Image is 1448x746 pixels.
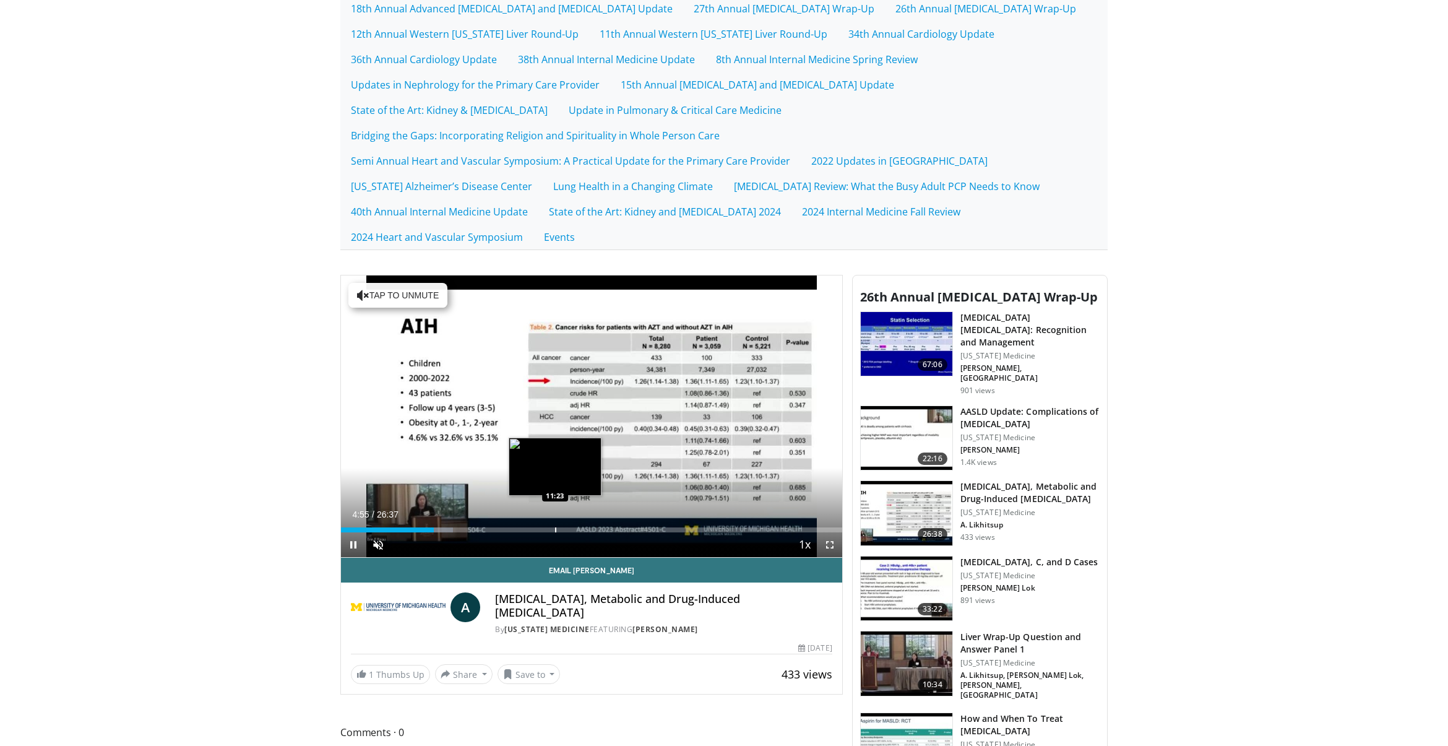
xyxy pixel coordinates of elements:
button: Tap to unmute [348,283,447,308]
span: 67:06 [918,358,947,371]
div: [DATE] [798,643,832,654]
img: 7855e1f3-4e58-4d41-bbed-7d71b046cc04.150x105_q85_crop-smart_upscale.jpg [861,557,952,621]
img: d5c15d8a-43bc-42ba-ae2e-6d36a820b330.150x105_q85_crop-smart_upscale.jpg [861,406,952,471]
span: 4:55 [352,510,369,519]
h3: [MEDICAL_DATA], C, and D Cases [960,556,1098,568]
video-js: Video Player [341,275,842,558]
a: 8th Annual Internal Medicine Spring Review [705,46,928,72]
p: [US_STATE] Medicine [960,351,1100,361]
h3: [MEDICAL_DATA], Metabolic and Drug-Induced [MEDICAL_DATA] [960,480,1100,505]
a: 40th Annual Internal Medicine Update [340,199,538,225]
p: [US_STATE] Medicine [960,571,1098,581]
img: image.jpeg [509,438,601,496]
a: 33:22 [MEDICAL_DATA], C, and D Cases [US_STATE] Medicine [PERSON_NAME] Lok 891 views [860,556,1100,622]
a: 34th Annual Cardiology Update [838,21,1005,47]
a: 67:06 [MEDICAL_DATA] [MEDICAL_DATA]: Recognition and Management [US_STATE] Medicine [PERSON_NAME]... [860,311,1100,396]
span: 26:37 [377,510,399,519]
button: Share [435,664,493,684]
span: / [372,510,374,519]
a: 2024 Heart and Vascular Symposium [340,224,533,250]
a: A [450,592,480,622]
h3: AASLD Update: Complications of [MEDICAL_DATA] [960,406,1100,430]
a: State of the Art: Kidney & [MEDICAL_DATA] [340,97,558,123]
a: 15th Annual [MEDICAL_DATA] and [MEDICAL_DATA] Update [610,72,905,98]
a: 38th Annual Internal Medicine Update [507,46,705,72]
img: Michigan Medicine [351,592,446,622]
span: 10:34 [918,679,947,691]
a: 1 Thumbs Up [351,665,430,684]
h3: How and When To Treat [MEDICAL_DATA] [960,713,1100,737]
p: [US_STATE] Medicine [960,658,1100,668]
a: Update in Pulmonary & Critical Care Medicine [558,97,792,123]
img: ac419979-f057-4d7e-97bc-ae98cd1771ee.150x105_q85_crop-smart_upscale.jpg [861,631,952,696]
h3: Liver Wrap-Up Question and Answer Panel 1 [960,631,1100,656]
p: [US_STATE] Medicine [960,433,1100,443]
a: Events [533,224,585,250]
span: 22:16 [918,453,947,465]
a: 2024 Internal Medicine Fall Review [791,199,971,225]
a: 2022 Updates in [GEOGRAPHIC_DATA] [801,148,998,174]
button: Pause [341,532,366,557]
button: Fullscreen [817,532,842,557]
a: 12th Annual Western [US_STATE] Liver Round-Up [340,21,589,47]
a: 22:16 AASLD Update: Complications of [MEDICAL_DATA] [US_STATE] Medicine [PERSON_NAME] 1.4K views [860,406,1100,471]
a: Email [PERSON_NAME] [341,558,842,583]
a: State of the Art: Kidney and [MEDICAL_DATA] 2024 [538,199,791,225]
a: Bridging the Gaps: Incorporating Religion and Spirituality in Whole Person Care [340,123,730,149]
a: 26:38 [MEDICAL_DATA], Metabolic and Drug-Induced [MEDICAL_DATA] [US_STATE] Medicine A. Likhitsup ... [860,480,1100,546]
p: [PERSON_NAME] [960,445,1100,455]
a: Lung Health in a Changing Climate [543,173,723,199]
a: [MEDICAL_DATA] Review: What the Busy Adult PCP Needs to Know [723,173,1050,199]
a: [US_STATE] Alzheimer’s Disease Center [340,173,543,199]
img: 031eb7e6-8dc0-42d8-be01-a0cf32f62ec6.150x105_q85_crop-smart_upscale.jpg [861,481,952,545]
p: 891 views [960,596,995,605]
a: 36th Annual Cardiology Update [340,46,507,72]
p: [PERSON_NAME], [GEOGRAPHIC_DATA] [960,363,1100,383]
button: Save to [498,664,561,684]
p: [US_STATE] Medicine [960,508,1100,518]
a: Semi Annual Heart and Vascular Symposium: A Practical Update for the Primary Care Provider [340,148,801,174]
span: Comments 0 [340,724,843,740]
a: Updates in Nephrology for the Primary Care Provider [340,72,610,98]
div: Progress Bar [341,527,842,532]
span: 33:22 [918,603,947,615]
a: 11th Annual Western [US_STATE] Liver Round-Up [589,21,838,47]
p: 1.4K views [960,458,997,467]
button: Playback Rate [793,532,817,557]
span: 1 [369,669,374,680]
p: [PERSON_NAME] Lok [960,583,1098,593]
a: [US_STATE] Medicine [504,624,590,635]
span: 433 views [782,667,832,682]
a: [PERSON_NAME] [632,624,698,635]
button: Unmute [366,532,390,557]
h3: [MEDICAL_DATA] [MEDICAL_DATA]: Recognition and Management [960,311,1100,349]
p: A. Likhitsup, [PERSON_NAME] Lok, [PERSON_NAME], [GEOGRAPHIC_DATA] [960,670,1100,700]
div: By FEATURING [495,624,832,635]
p: A. Likhitsup [960,520,1100,530]
p: 901 views [960,386,995,396]
h4: [MEDICAL_DATA], Metabolic and Drug-Induced [MEDICAL_DATA] [495,592,832,619]
p: 433 views [960,532,995,542]
img: fa1a4d4e-9045-46de-b2eb-42452970afbb.150x105_q85_crop-smart_upscale.jpg [861,312,952,376]
span: 26:38 [918,528,947,540]
span: 26th Annual [MEDICAL_DATA] Wrap-Up [860,288,1098,305]
a: 10:34 Liver Wrap-Up Question and Answer Panel 1 [US_STATE] Medicine A. Likhitsup, [PERSON_NAME] L... [860,631,1100,703]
